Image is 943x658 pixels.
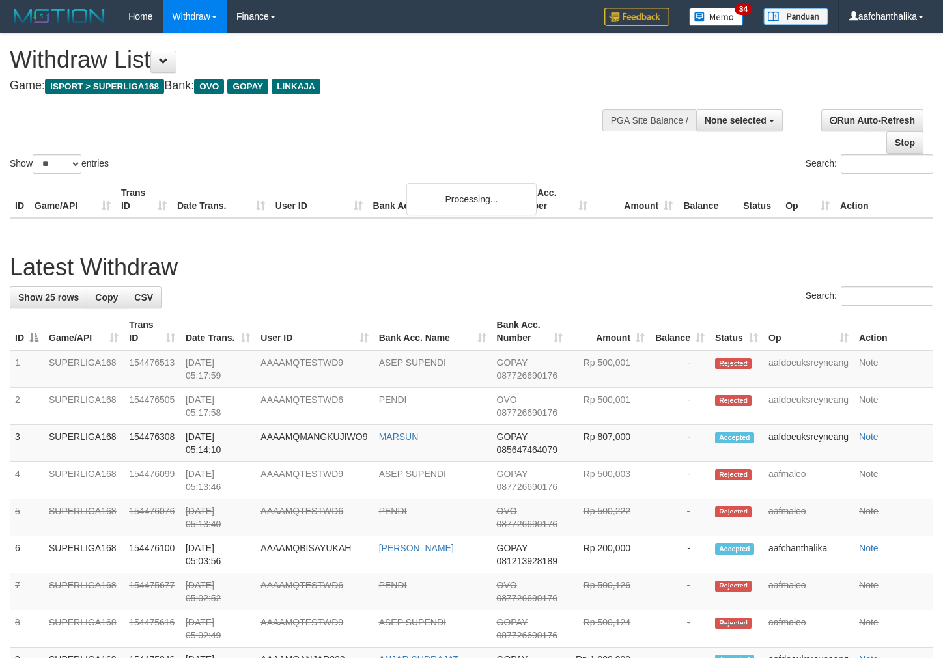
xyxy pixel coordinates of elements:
td: 2 [10,388,44,425]
span: GOPAY [497,357,528,368]
td: SUPERLIGA168 [44,425,124,462]
select: Showentries [33,154,81,174]
a: PENDI [379,580,407,590]
th: ID [10,181,29,218]
th: Status: activate to sort column ascending [710,313,763,350]
span: Copy 087726690176 to clipboard [497,630,557,640]
td: aafmaleo [763,610,854,648]
a: Note [859,394,879,405]
span: Rejected [715,469,752,480]
td: SUPERLIGA168 [44,499,124,536]
td: SUPERLIGA168 [44,610,124,648]
th: User ID [270,181,368,218]
img: MOTION_logo.png [10,7,109,26]
img: Feedback.jpg [604,8,669,26]
td: SUPERLIGA168 [44,350,124,388]
a: [PERSON_NAME] [379,543,454,553]
th: Game/API [29,181,116,218]
td: Rp 500,126 [568,573,650,610]
span: GOPAY [497,469,528,479]
td: aafdoeuksreyneang [763,388,854,425]
input: Search: [841,154,933,174]
td: AAAAMQTESTWD6 [255,388,373,425]
td: AAAAMQTESTWD6 [255,573,373,610]
td: SUPERLIGA168 [44,462,124,499]
td: [DATE] 05:03:56 [180,536,255,573]
td: [DATE] 05:02:52 [180,573,255,610]
td: aafmaleo [763,499,854,536]
a: Note [859,617,879,627]
td: SUPERLIGA168 [44,388,124,425]
td: AAAAMQBISAYUKAH [255,536,373,573]
td: Rp 500,001 [568,350,650,388]
td: [DATE] 05:02:49 [180,610,255,648]
td: AAAAMQTESTWD9 [255,350,373,388]
a: Note [859,580,879,590]
td: Rp 500,124 [568,610,650,648]
td: aafmaleo [763,573,854,610]
td: - [650,536,710,573]
span: OVO [497,394,517,405]
td: [DATE] 05:17:58 [180,388,255,425]
td: 154476513 [124,350,180,388]
a: CSV [126,286,162,308]
span: OVO [497,580,517,590]
span: Rejected [715,618,752,629]
span: Copy [95,292,118,303]
span: Copy 085647464079 to clipboard [497,445,557,455]
th: Op [780,181,835,218]
a: ASEP SUPENDI [379,357,446,368]
a: ASEP SUPENDI [379,617,446,627]
span: Rejected [715,506,752,517]
td: 154476308 [124,425,180,462]
span: OVO [194,79,224,94]
span: Rejected [715,581,752,592]
th: Status [738,181,780,218]
td: Rp 500,001 [568,388,650,425]
span: None selected [705,115,767,126]
h1: Withdraw List [10,47,615,73]
td: SUPERLIGA168 [44,536,124,573]
span: Accepted [715,543,754,555]
span: Rejected [715,358,752,369]
td: 5 [10,499,44,536]
a: Note [859,432,879,442]
a: MARSUN [379,432,419,442]
input: Search: [841,286,933,306]
th: Trans ID [116,181,172,218]
img: panduan.png [763,8,828,25]
td: - [650,573,710,610]
span: ISPORT > SUPERLIGA168 [45,79,164,94]
th: Action [854,313,933,350]
th: Amount [593,181,678,218]
td: 154476505 [124,388,180,425]
span: Rejected [715,395,752,406]
td: - [650,610,710,648]
span: Copy 087726690176 to clipboard [497,407,557,418]
label: Search: [806,286,933,306]
span: GOPAY [497,432,528,442]
th: Bank Acc. Number [507,181,593,218]
th: Action [835,181,933,218]
span: Show 25 rows [18,292,79,303]
span: GOPAY [227,79,268,94]
td: aafchanthalika [763,536,854,573]
a: Copy [87,286,126,308]
td: [DATE] 05:14:10 [180,425,255,462]
th: Balance [678,181,738,218]
td: 4 [10,462,44,499]
th: Amount: activate to sort column ascending [568,313,650,350]
td: 8 [10,610,44,648]
span: Copy 081213928189 to clipboard [497,556,557,566]
th: Trans ID: activate to sort column ascending [124,313,180,350]
td: 154476076 [124,499,180,536]
span: Accepted [715,432,754,443]
td: Rp 500,003 [568,462,650,499]
td: Rp 200,000 [568,536,650,573]
td: - [650,462,710,499]
a: ASEP SUPENDI [379,469,446,479]
th: Balance: activate to sort column ascending [650,313,710,350]
span: Copy 087726690176 to clipboard [497,593,557,603]
a: Note [859,506,879,516]
th: Date Trans.: activate to sort column ascending [180,313,255,350]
